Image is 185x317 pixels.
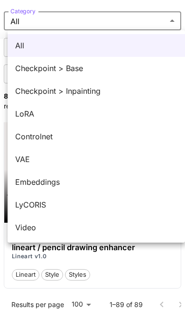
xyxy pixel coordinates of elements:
[15,40,177,51] span: All
[15,85,177,97] span: Checkpoint > Inpainting
[15,222,177,233] span: Video
[15,176,177,188] span: Embeddings
[15,154,177,165] span: VAE
[15,108,177,119] span: LoRA
[15,63,177,74] span: Checkpoint > Base
[15,131,177,142] span: Controlnet
[15,199,177,210] span: LyCORIS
